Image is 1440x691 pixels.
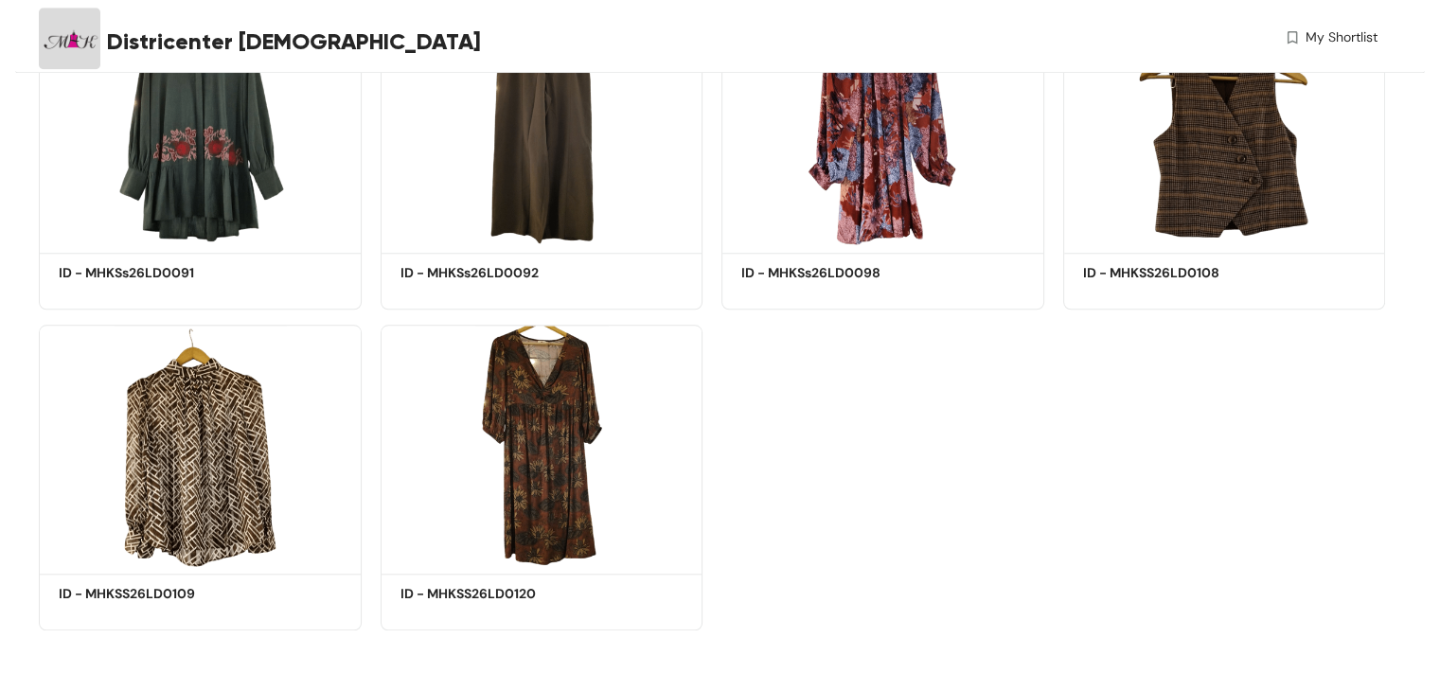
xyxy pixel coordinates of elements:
[39,5,362,248] img: 1205111c-060b-42ef-9797-33726c6997fd
[400,584,561,604] h5: ID - MHKSS26LD0120
[39,325,362,568] img: f461435a-ec1a-418a-a24c-fa0007f15872
[1063,5,1386,248] img: 09b4fead-582a-4da0-adcf-b528e0ce5abb
[741,263,902,283] h5: ID - MHKSs26LD0098
[107,25,481,59] span: Districenter [DEMOGRAPHIC_DATA]
[39,8,100,69] img: Buyer Portal
[59,584,220,604] h5: ID - MHKSS26LD0109
[1083,263,1244,283] h5: ID - MHKSS26LD0108
[59,263,220,283] h5: ID - MHKSs26LD0091
[381,5,703,248] img: 0b7d9ee1-d58e-4cda-8a28-27f636a1176b
[381,325,703,568] img: 4802b175-dfcd-4055-ae6d-178fcfb781e6
[1284,27,1301,47] img: wishlist
[1306,27,1378,47] span: My Shortlist
[400,263,561,283] h5: ID - MHKSs26LD0092
[721,5,1044,248] img: 9f470335-1895-462d-8674-00ef5c800b6c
